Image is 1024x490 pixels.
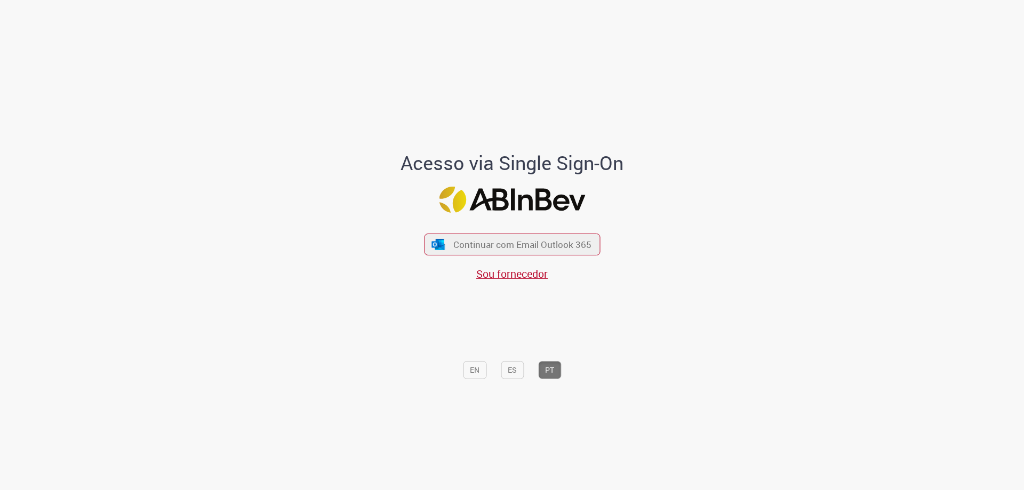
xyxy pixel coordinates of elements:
span: Continuar com Email Outlook 365 [453,238,591,251]
button: EN [463,361,486,379]
button: PT [538,361,561,379]
h1: Acesso via Single Sign-On [364,152,660,174]
button: ES [501,361,524,379]
a: Sou fornecedor [476,267,548,281]
button: ícone Azure/Microsoft 360 Continuar com Email Outlook 365 [424,234,600,255]
img: ícone Azure/Microsoft 360 [431,239,446,250]
img: Logo ABInBev [439,187,585,213]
